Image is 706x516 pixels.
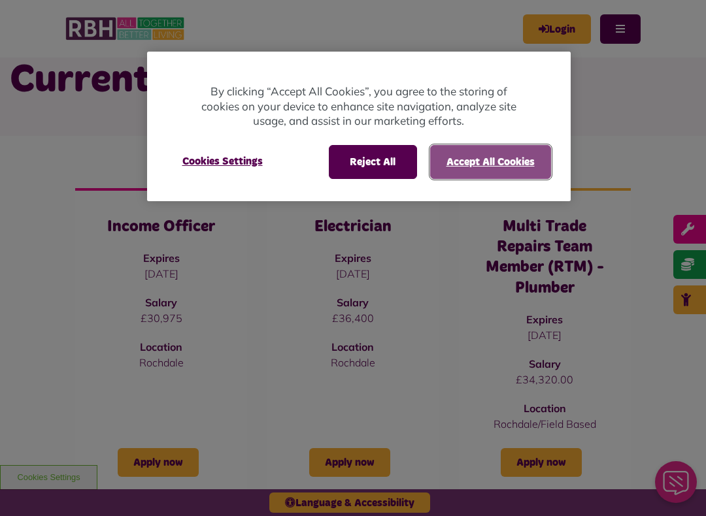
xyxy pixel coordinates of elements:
div: Privacy [147,52,571,201]
p: By clicking “Accept All Cookies”, you agree to the storing of cookies on your device to enhance s... [199,84,518,129]
button: Accept All Cookies [430,145,551,179]
button: Reject All [329,145,417,179]
div: Cookie banner [147,52,571,201]
div: Close Web Assistant [8,4,50,46]
button: Cookies Settings [167,145,278,178]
